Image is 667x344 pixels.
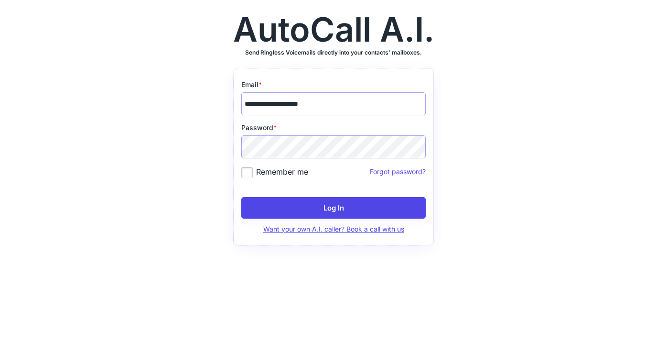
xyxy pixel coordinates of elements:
[241,197,426,219] button: Log In
[241,167,308,177] label: Remember me
[308,167,426,177] div: Forgot password?
[319,273,348,283] a: privacy
[233,13,434,46] div: AutoCall A.I.
[241,224,426,234] div: Want your own A.I. caller? Book a call with us
[319,283,348,293] a: terms
[241,123,426,133] div: Password
[241,80,426,89] div: Email
[245,49,422,56] h3: Send Ringless Voicemails directly into your contacts' mailboxes.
